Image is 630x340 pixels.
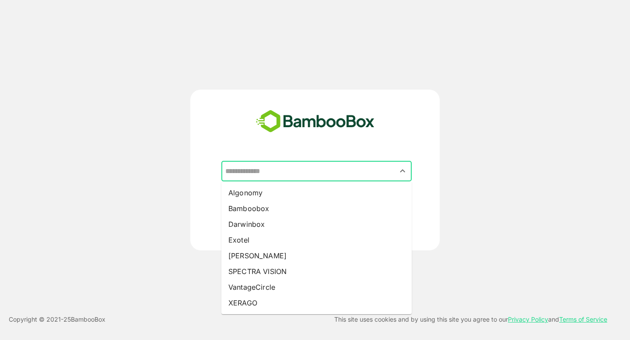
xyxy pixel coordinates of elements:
p: This site uses cookies and by using this site you agree to our and [334,314,607,325]
li: VantageCircle [221,279,412,295]
a: Privacy Policy [508,316,548,323]
a: Terms of Service [559,316,607,323]
p: Copyright © 2021- 25 BambooBox [9,314,105,325]
li: XERAGO [221,295,412,311]
li: [PERSON_NAME] [221,248,412,264]
li: Darwinbox [221,216,412,232]
li: Algonomy [221,185,412,201]
li: Exotel [221,232,412,248]
li: Bamboobox [221,201,412,216]
button: Close [397,165,409,177]
img: bamboobox [251,107,379,136]
li: SPECTRA VISION [221,264,412,279]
